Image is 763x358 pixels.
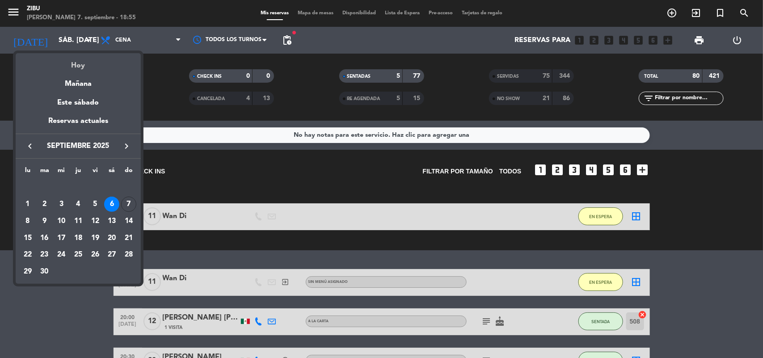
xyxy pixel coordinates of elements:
[36,247,53,264] td: 23 de septiembre de 2025
[20,197,35,212] div: 1
[53,165,70,179] th: miércoles
[70,196,87,213] td: 4 de septiembre de 2025
[25,141,35,152] i: keyboard_arrow_left
[37,231,52,246] div: 16
[104,213,121,230] td: 13 de septiembre de 2025
[87,196,104,213] td: 5 de septiembre de 2025
[120,230,137,247] td: 21 de septiembre de 2025
[20,214,35,229] div: 8
[87,230,104,247] td: 19 de septiembre de 2025
[71,197,86,212] div: 4
[37,247,52,262] div: 23
[121,197,136,212] div: 7
[88,197,103,212] div: 5
[22,140,38,152] button: keyboard_arrow_left
[16,90,141,115] div: Este sábado
[71,214,86,229] div: 11
[120,247,137,264] td: 28 de septiembre de 2025
[16,115,141,134] div: Reservas actuales
[118,140,135,152] button: keyboard_arrow_right
[19,179,137,196] td: SEP.
[104,165,121,179] th: sábado
[53,230,70,247] td: 17 de septiembre de 2025
[36,213,53,230] td: 9 de septiembre de 2025
[36,165,53,179] th: martes
[121,141,132,152] i: keyboard_arrow_right
[54,214,69,229] div: 10
[20,264,35,279] div: 29
[20,247,35,262] div: 22
[104,214,119,229] div: 13
[104,230,121,247] td: 20 de septiembre de 2025
[19,263,36,280] td: 29 de septiembre de 2025
[53,196,70,213] td: 3 de septiembre de 2025
[36,263,53,280] td: 30 de septiembre de 2025
[54,247,69,262] div: 24
[71,247,86,262] div: 25
[20,231,35,246] div: 15
[19,196,36,213] td: 1 de septiembre de 2025
[121,231,136,246] div: 21
[120,196,137,213] td: 7 de septiembre de 2025
[88,231,103,246] div: 19
[70,230,87,247] td: 18 de septiembre de 2025
[16,53,141,72] div: Hoy
[121,214,136,229] div: 14
[104,231,119,246] div: 20
[104,196,121,213] td: 6 de septiembre de 2025
[37,197,52,212] div: 2
[121,247,136,262] div: 28
[71,231,86,246] div: 18
[88,214,103,229] div: 12
[88,247,103,262] div: 26
[70,165,87,179] th: jueves
[70,213,87,230] td: 11 de septiembre de 2025
[19,230,36,247] td: 15 de septiembre de 2025
[16,72,141,90] div: Mañana
[19,165,36,179] th: lunes
[54,197,69,212] div: 3
[87,165,104,179] th: viernes
[53,247,70,264] td: 24 de septiembre de 2025
[19,247,36,264] td: 22 de septiembre de 2025
[104,247,121,264] td: 27 de septiembre de 2025
[87,247,104,264] td: 26 de septiembre de 2025
[38,140,118,152] span: septiembre 2025
[87,213,104,230] td: 12 de septiembre de 2025
[53,213,70,230] td: 10 de septiembre de 2025
[37,264,52,279] div: 30
[104,247,119,262] div: 27
[120,165,137,179] th: domingo
[36,230,53,247] td: 16 de septiembre de 2025
[70,247,87,264] td: 25 de septiembre de 2025
[104,197,119,212] div: 6
[37,214,52,229] div: 9
[36,196,53,213] td: 2 de septiembre de 2025
[54,231,69,246] div: 17
[120,213,137,230] td: 14 de septiembre de 2025
[19,213,36,230] td: 8 de septiembre de 2025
